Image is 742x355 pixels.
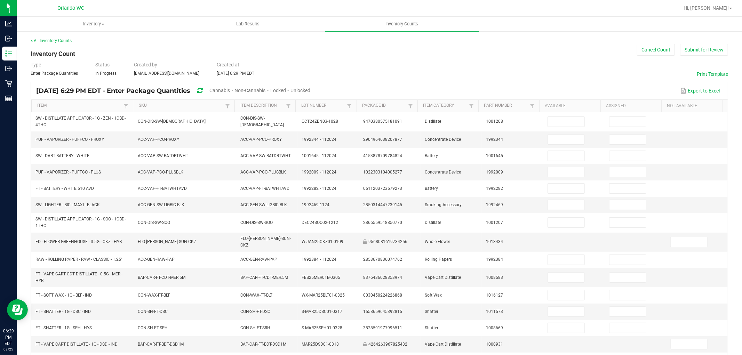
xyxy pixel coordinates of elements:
[138,275,186,280] span: BAP-CAR-FT-CDT-MER.5M
[425,342,461,347] span: Vape Cart Distillate
[240,103,285,108] a: Item DescriptionSortable
[363,257,402,262] span: 2853670836074762
[425,119,441,124] span: Distillate
[240,220,273,225] span: CON-DIS-SW-SOO
[234,88,265,93] span: Non-Cannabis
[302,119,338,124] span: OCT24ZEN03-1028
[58,5,85,11] span: Orlando WC
[425,220,441,225] span: Distillate
[35,186,94,191] span: FT - BATTERY - WHITE 510 AVD
[240,137,282,142] span: ACC-VAP-PCO-PROXY
[138,293,170,298] span: CON-WAX-FT-BLT
[363,220,402,225] span: 2866559518850770
[425,202,462,207] span: Smoking Accessory
[302,309,343,314] span: S-MAR25DSC01-0317
[35,325,92,330] span: FT - SHATTER - 1G - SRH - HYS
[302,257,337,262] span: 1992384 - 112024
[138,325,168,330] span: CON-SH-FT-SRH
[302,275,341,280] span: FEB25MER01B-0305
[35,309,91,314] span: FT - SHATTER - 1G - DSC - IND
[486,170,503,175] span: 1992009
[486,220,503,225] span: 1001207
[35,293,92,298] span: FT - SOFT WAX - 1G - BLT - IND
[240,202,287,207] span: ACC-GEN-SW-LIGBIC-BLK
[31,62,41,67] span: Type
[240,186,289,191] span: ACC-VAP-FT-BATWHTAVD
[227,21,269,27] span: Lab Results
[362,103,406,108] a: Package IdSortable
[302,342,339,347] span: MAR25DSD01-0318
[37,103,122,108] a: ItemSortable
[31,38,72,43] a: < All Inventory Counts
[425,239,450,244] span: Whole Flower
[36,84,316,97] div: [DATE] 6:29 PM EDT - Enter Package Quantities
[240,293,272,298] span: CON-WAX-FT-BLT
[31,71,78,76] span: Enter Package Quantities
[363,293,402,298] span: 0030450224226868
[5,65,12,72] inline-svg: Outbound
[425,275,461,280] span: Vape Cart Distillate
[363,275,402,280] span: 8376436028353974
[484,103,528,108] a: Part NumberSortable
[302,186,337,191] span: 1992282 - 112024
[240,342,286,347] span: BAP-CAR-FT-BDT-DSD1M
[684,5,729,11] span: Hi, [PERSON_NAME]!
[363,170,402,175] span: 1022303104005277
[138,153,189,158] span: ACC-VAP-SW-BATDRTWHT
[5,80,12,87] inline-svg: Retail
[363,186,402,191] span: 0511203723579273
[138,137,179,142] span: ACC-VAP-PCO-PROXY
[363,309,402,314] span: 1558659645392815
[284,102,293,110] a: Filter
[35,272,122,283] span: FT - VAPE CART CDT DISTILLATE - 0.5G - MER - HYB
[240,170,286,175] span: ACC-VAP-PCO-PLUSBLK
[425,137,461,142] span: Concentrate Device
[35,153,89,158] span: SW - DART BATTERY - WHITE
[35,137,104,142] span: PUF - VAPORIZER - PUFFCO - PROXY
[425,170,461,175] span: Concentrate Device
[467,102,476,110] a: Filter
[138,170,184,175] span: ACC-VAP-PCO-PLUSBLK
[240,309,270,314] span: CON-SH-FT-DSC
[122,102,130,110] a: Filter
[637,44,675,56] button: Cancel Count
[423,103,467,108] a: Item CategorySortable
[425,186,438,191] span: Battery
[209,88,230,93] span: Cannabis
[486,186,503,191] span: 1992282
[425,309,438,314] span: Shatter
[240,275,288,280] span: BAP-CAR-FT-CDT-MER.5M
[138,186,187,191] span: ACC-VAP-FT-BATWHTAVD
[363,119,402,124] span: 9470380575181091
[171,17,325,31] a: Lab Results
[139,103,223,108] a: SKUSortable
[302,170,337,175] span: 1992009 - 112024
[302,293,345,298] span: WX-MAR25BLT01-0325
[3,347,14,352] p: 08/25
[35,239,122,244] span: FD - FLOWER GREENHOUSE - 3.5G - CKZ - HYB
[302,153,337,158] span: 1001645 - 112024
[363,202,402,207] span: 2850314447239145
[7,299,28,320] iframe: Resource center
[406,102,415,110] a: Filter
[138,257,175,262] span: ACC-GEN-RAW-PAP
[217,71,254,76] span: [DATE] 6:29 PM EDT
[290,88,310,93] span: Unlocked
[217,62,239,67] span: Created at
[302,220,338,225] span: DEC24SOO02-1212
[302,137,337,142] span: 1992344 - 112024
[486,257,503,262] span: 1992384
[680,44,728,56] button: Submit for Review
[486,202,503,207] span: 1992469
[661,100,722,112] th: Not Available
[302,202,330,207] span: 1992469-1124
[5,95,12,102] inline-svg: Reports
[345,102,353,110] a: Filter
[301,103,345,108] a: Lot NumberSortable
[5,50,12,57] inline-svg: Inventory
[35,217,126,228] span: SW - DISTILLATE APPLICATOR - 1G - SOO - 1CBD-1THC
[35,116,126,127] span: SW - DISTILLATE APPLICATOR - 1G - ZEN - 1CBD-4THC
[35,342,118,347] span: FT - VAPE CART DISTILLATE - 1G - DSD - IND
[325,17,479,31] a: Inventory Counts
[95,71,117,76] span: In Progress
